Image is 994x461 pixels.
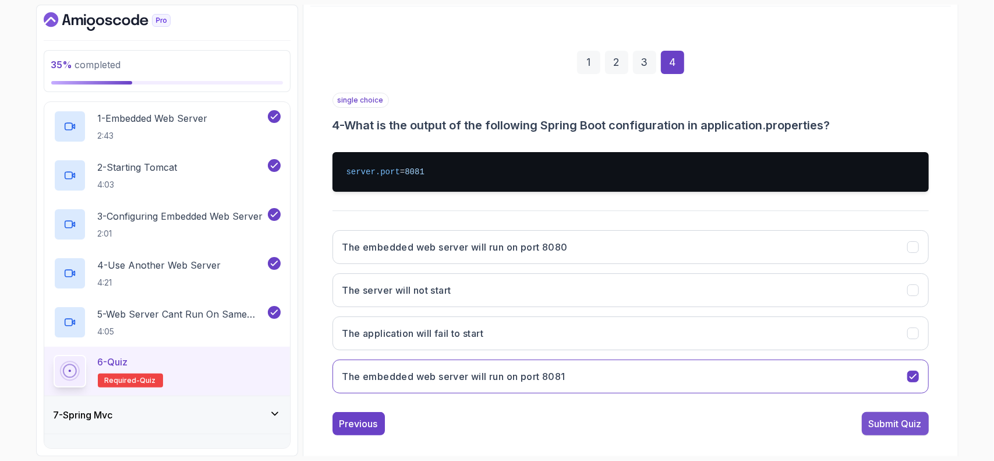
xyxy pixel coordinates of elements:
[577,51,600,74] div: 1
[405,167,425,177] span: 8081
[54,408,113,422] h3: 7 - Spring Mvc
[869,417,922,431] div: Submit Quiz
[346,167,400,177] span: server.port
[54,159,281,192] button: 2-Starting Tomcat4:03
[54,257,281,290] button: 4-Use Another Web Server4:21
[661,51,684,74] div: 4
[44,12,197,31] a: Dashboard
[140,376,156,385] span: quiz
[98,277,221,288] p: 4:21
[98,111,208,125] p: 1 - Embedded Web Server
[332,360,929,393] button: The embedded web server will run on port 8081
[98,326,266,337] p: 4:05
[342,369,565,383] h3: The embedded web server will run on port 8081
[98,228,263,240] p: 2:01
[98,179,178,191] p: 4:03
[54,355,281,388] button: 6-QuizRequired-quiz
[54,110,281,143] button: 1-Embedded Web Server2:43
[51,59,73,71] span: 35 %
[633,51,656,74] div: 3
[98,160,178,174] p: 2 - Starting Tomcat
[98,307,266,321] p: 5 - Web Server Cant Run On Same Port
[332,93,389,108] p: single choice
[342,326,484,340] h3: The application will fail to start
[342,240,568,254] h3: The embedded web server will run on port 8080
[105,376,140,385] span: Required-
[98,258,221,272] p: 4 - Use Another Web Server
[54,306,281,339] button: 5-Web Server Cant Run On Same Port4:05
[51,59,121,71] span: completed
[98,355,128,369] p: 6 - Quiz
[332,316,929,350] button: The application will fail to start
[332,152,929,192] pre: =
[862,412,929,435] button: Submit Quiz
[605,51,628,74] div: 2
[332,117,929,133] h3: 4 - What is the output of the following Spring Boot configuration in application.properties?
[332,412,385,435] button: Previous
[339,417,378,431] div: Previous
[54,446,84,460] h3: 8 - Json
[332,230,929,264] button: The embedded web server will run on port 8080
[342,283,451,297] h3: The server will not start
[54,208,281,241] button: 3-Configuring Embedded Web Server2:01
[98,209,263,223] p: 3 - Configuring Embedded Web Server
[44,396,290,434] button: 7-Spring Mvc
[332,273,929,307] button: The server will not start
[98,130,208,142] p: 2:43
